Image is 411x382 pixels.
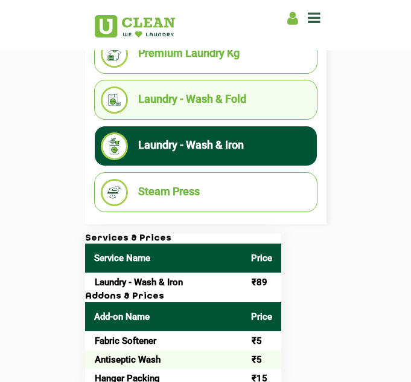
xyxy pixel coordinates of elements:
[85,273,242,291] td: Laundry - Wash & Iron
[85,350,242,369] td: Antiseptic Wash
[101,86,311,114] li: Laundry - Wash & Fold
[101,86,128,114] img: Laundry - Wash & Fold
[85,291,281,302] h3: Addons & Prices
[85,244,242,273] th: Service Name
[242,244,281,273] th: Price
[101,132,128,160] img: Laundry - Wash & Iron
[95,15,175,37] img: UClean Laundry and Dry Cleaning
[242,350,281,369] td: ₹5
[101,40,128,68] img: Premium Laundry Kg
[101,132,311,160] li: Laundry - Wash & Iron
[85,331,242,350] td: Fabric Softener
[242,331,281,350] td: ₹5
[101,179,311,206] li: Steam Press
[101,179,128,206] img: Steam Press
[242,273,281,291] td: ₹89
[85,233,281,244] h3: Services & Prices
[85,302,242,331] th: Add-on Name
[242,302,281,331] th: Price
[101,40,311,68] li: Premium Laundry Kg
